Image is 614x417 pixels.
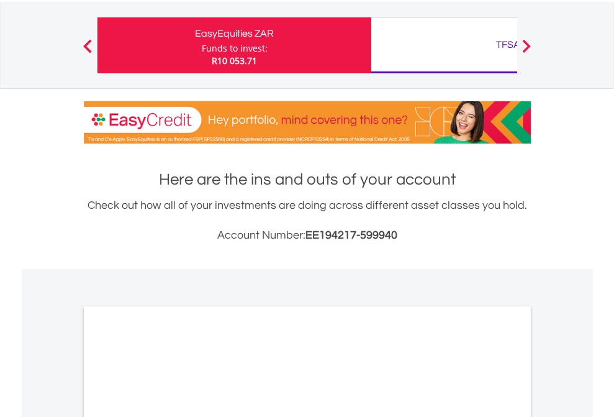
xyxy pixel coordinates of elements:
[105,25,364,42] div: EasyEquities ZAR
[202,42,268,55] div: Funds to invest:
[84,168,531,191] h1: Here are the ins and outs of your account
[212,55,257,66] span: R10 053.71
[514,45,539,58] button: Next
[305,229,397,241] span: EE194217-599940
[84,101,531,144] img: EasyCredit Promotion Banner
[84,227,531,244] h3: Account Number:
[84,197,531,244] div: Check out how all of your investments are doing across different asset classes you hold.
[75,45,100,58] button: Previous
